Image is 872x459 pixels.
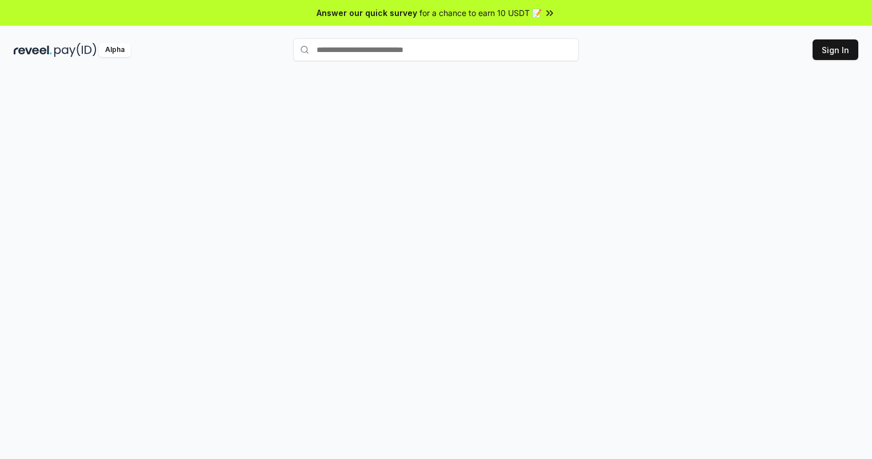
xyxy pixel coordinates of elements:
span: Answer our quick survey [317,7,417,19]
img: pay_id [54,43,97,57]
img: reveel_dark [14,43,52,57]
span: for a chance to earn 10 USDT 📝 [419,7,542,19]
button: Sign In [813,39,858,60]
div: Alpha [99,43,131,57]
